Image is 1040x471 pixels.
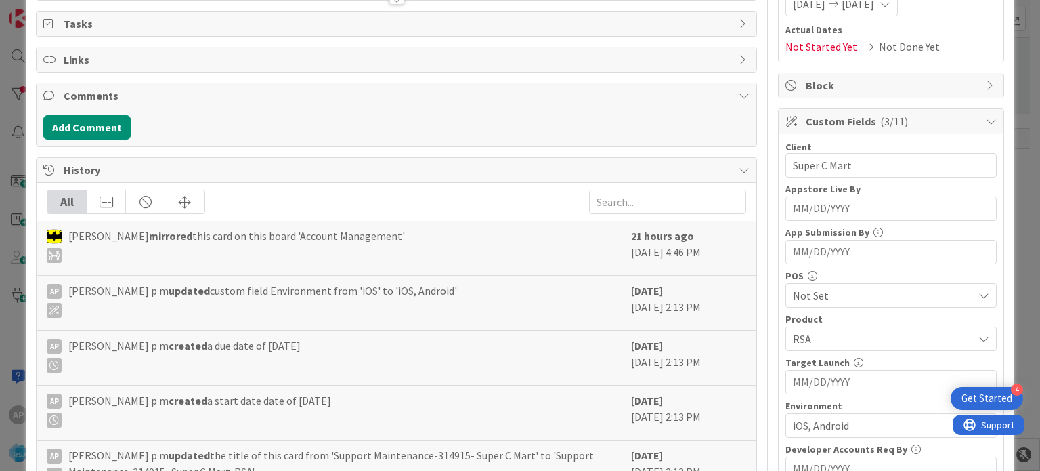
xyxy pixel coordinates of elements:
[28,2,62,18] span: Support
[793,287,973,304] span: Not Set
[47,394,62,409] div: Ap
[785,401,997,411] div: Environment
[785,23,997,37] span: Actual Dates
[68,337,301,373] span: [PERSON_NAME] p m a due date of [DATE]
[631,228,746,268] div: [DATE] 4:46 PM
[793,371,989,394] input: MM/DD/YYYY
[806,77,979,94] span: Block
[68,228,405,263] span: [PERSON_NAME] this card on this board 'Account Management'
[785,141,812,153] label: Client
[47,339,62,354] div: Ap
[68,392,331,428] span: [PERSON_NAME] p m a start date date of [DATE]
[169,394,207,407] b: created
[47,229,62,244] img: AC
[880,115,908,128] span: ( 3/11 )
[149,229,192,243] b: mirrored
[785,184,997,194] div: Appstore Live By
[951,387,1023,410] div: Open Get Started checklist, remaining modules: 4
[43,115,131,140] button: Add Comment
[785,358,997,367] div: Target Launch
[785,228,997,237] div: App Submission By
[793,331,973,347] span: RSA
[793,417,973,434] span: iOS, Android
[631,337,746,378] div: [DATE] 2:13 PM
[631,449,663,462] b: [DATE]
[47,284,62,299] div: Ap
[785,445,997,454] div: Developer Accounts Req By
[47,449,62,464] div: Ap
[64,16,731,32] span: Tasks
[631,283,746,323] div: [DATE] 2:13 PM
[68,283,457,318] span: [PERSON_NAME] p m custom field Environment from 'iOS' to 'iOS, Android'
[961,392,1012,405] div: Get Started
[169,339,207,352] b: created
[631,392,746,433] div: [DATE] 2:13 PM
[793,197,989,220] input: MM/DD/YYYY
[64,87,731,104] span: Comments
[631,284,663,298] b: [DATE]
[793,241,989,264] input: MM/DD/YYYY
[785,39,857,55] span: Not Started Yet
[64,52,731,68] span: Links
[631,229,694,243] b: 21 hours ago
[879,39,940,55] span: Not Done Yet
[785,271,997,281] div: POS
[64,162,731,178] span: History
[631,339,663,352] b: [DATE]
[589,190,746,214] input: Search...
[169,284,210,298] b: updated
[47,190,87,213] div: All
[1011,384,1023,396] div: 4
[631,394,663,407] b: [DATE]
[169,449,210,462] b: updated
[806,113,979,129] span: Custom Fields
[785,314,997,324] div: Product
